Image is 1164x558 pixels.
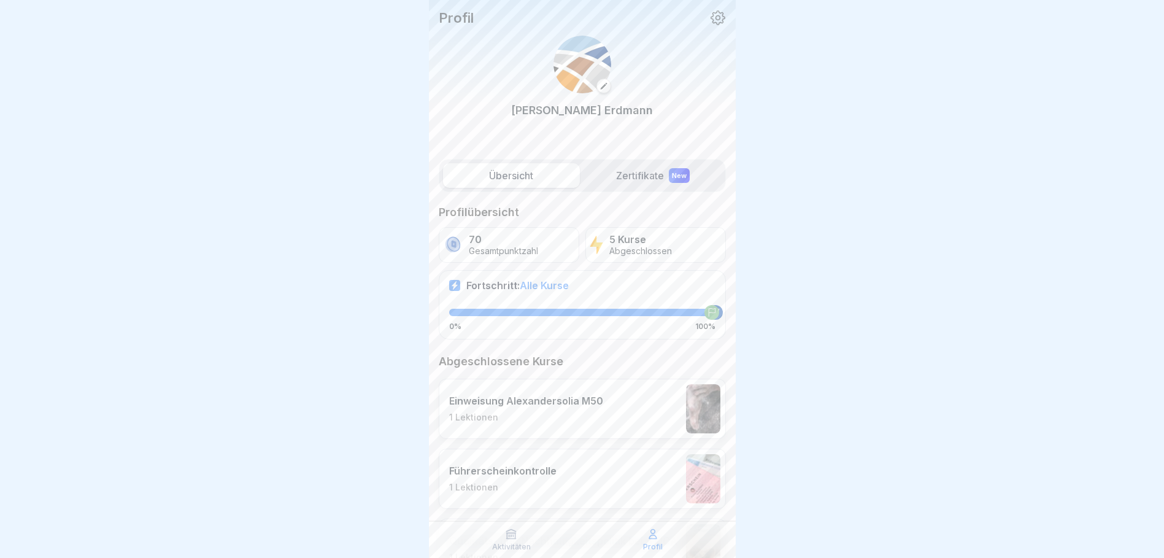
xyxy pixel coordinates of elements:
p: 100% [695,322,715,331]
p: Fortschritt: [466,279,569,292]
p: Gesamtpunktzahl [469,246,538,257]
p: 1 Lektionen [449,412,603,423]
img: tysqa3kn17sbof1d0u0endyv.png [686,454,720,503]
a: Führerscheinkontrolle1 Lektionen [439,449,726,509]
p: Einweisung Alexandersolia M50 [449,395,603,407]
span: Alle Kurse [520,279,569,292]
p: 5 Kurse [609,234,672,246]
p: Profil [643,543,663,551]
img: kr10s27pyqr9zptkmwfo66n3.png [686,384,720,433]
img: lightning.svg [590,234,604,255]
p: 0% [449,322,461,331]
a: Einweisung Alexandersolia M501 Lektionen [439,379,726,439]
label: Zertifikate [585,163,722,188]
p: 1 Lektionen [449,482,557,493]
p: [PERSON_NAME] Erdmann [511,102,653,118]
p: Führerscheinkontrolle [449,465,557,477]
p: Profilübersicht [439,205,726,220]
img: coin.svg [443,234,463,255]
label: Übersicht [443,163,580,188]
p: Abgeschlossen [609,246,672,257]
div: New [669,168,690,183]
img: och8br2ud87l0kiussmdisb3.png [553,36,611,93]
p: Profil [439,10,474,26]
p: Abgeschlossene Kurse [439,354,726,369]
p: Aktivitäten [492,543,531,551]
p: 70 [469,234,538,246]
